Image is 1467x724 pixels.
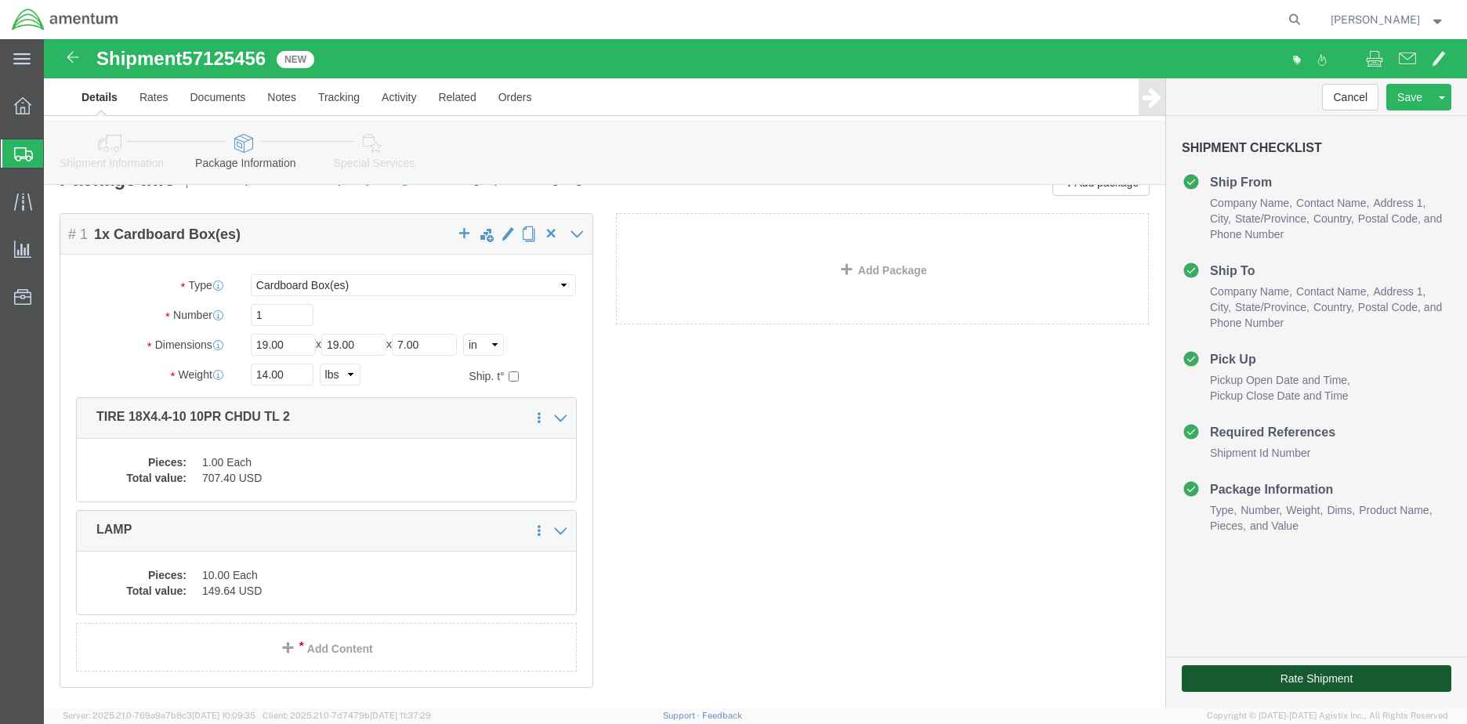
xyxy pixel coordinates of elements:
span: Client: 2025.21.0-7d7479b [263,711,431,720]
span: [DATE] 11:37:29 [370,711,431,720]
a: Feedback [702,711,742,720]
span: [DATE] 10:09:35 [192,711,255,720]
button: [PERSON_NAME] [1330,10,1446,29]
a: Support [663,711,702,720]
span: Copyright © [DATE]-[DATE] Agistix Inc., All Rights Reserved [1207,709,1448,722]
span: Server: 2025.21.0-769a9a7b8c3 [63,711,255,720]
span: Trevor Williams [1331,11,1420,28]
img: logo [11,8,119,31]
iframe: FS Legacy Container [44,39,1467,708]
